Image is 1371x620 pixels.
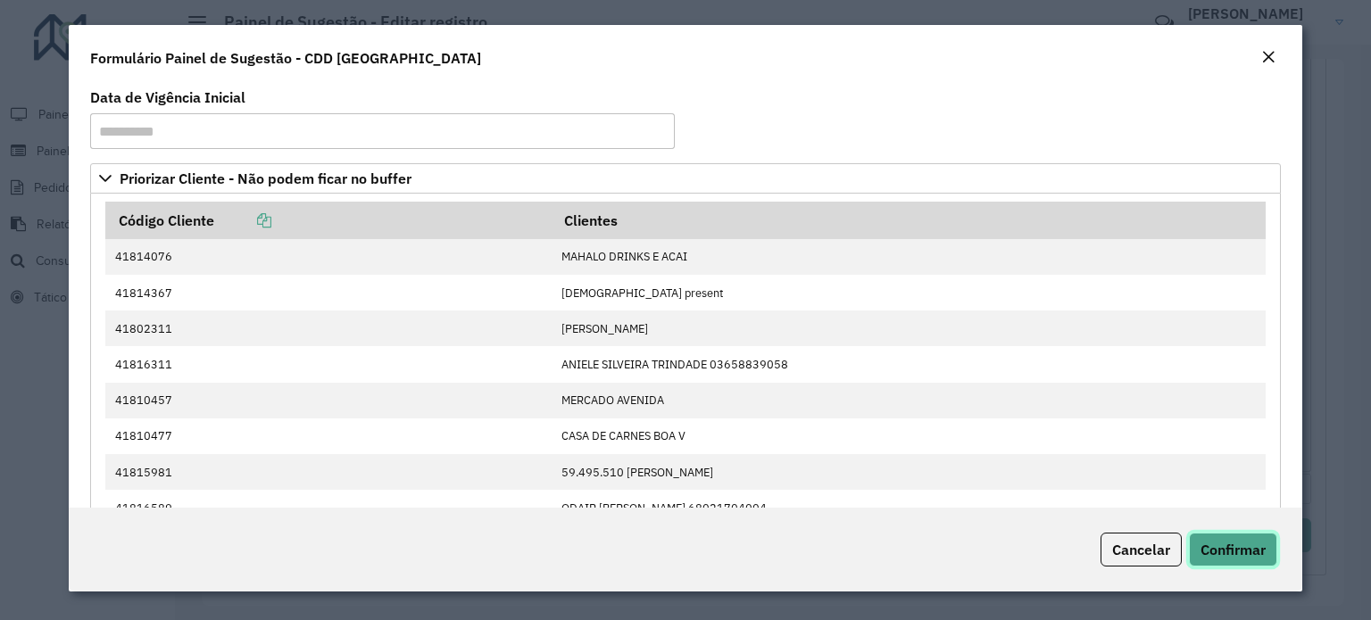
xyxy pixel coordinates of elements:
[552,202,1265,239] th: Clientes
[1261,50,1275,64] em: Fechar
[105,346,552,382] td: 41816311
[1189,533,1277,566] button: Confirmar
[90,47,481,69] h4: Formulário Painel de Sugestão - CDD [GEOGRAPHIC_DATA]
[90,87,245,108] label: Data de Vigência Inicial
[552,275,1265,310] td: [DEMOGRAPHIC_DATA] present
[1101,533,1182,566] button: Cancelar
[105,418,552,454] td: 41810477
[105,454,552,490] td: 41815981
[214,211,271,229] a: Copiar
[1256,46,1281,70] button: Close
[1201,541,1266,558] span: Confirmar
[552,239,1265,275] td: MAHALO DRINKS E ACAI
[105,310,552,346] td: 41802311
[105,239,552,275] td: 41814076
[105,202,552,239] th: Código Cliente
[105,383,552,418] td: 41810457
[552,454,1265,490] td: 59.495.510 [PERSON_NAME]
[105,490,552,525] td: 41816589
[552,490,1265,525] td: ODAIR [PERSON_NAME] 68021704004
[552,418,1265,454] td: CASA DE CARNES BOA V
[120,171,411,186] span: Priorizar Cliente - Não podem ficar no buffer
[1112,541,1170,558] span: Cancelar
[552,310,1265,346] td: [PERSON_NAME]
[552,383,1265,418] td: MERCADO AVENIDA
[105,275,552,310] td: 41814367
[552,346,1265,382] td: ANIELE SILVEIRA TRINDADE 03658839058
[90,163,1281,194] a: Priorizar Cliente - Não podem ficar no buffer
